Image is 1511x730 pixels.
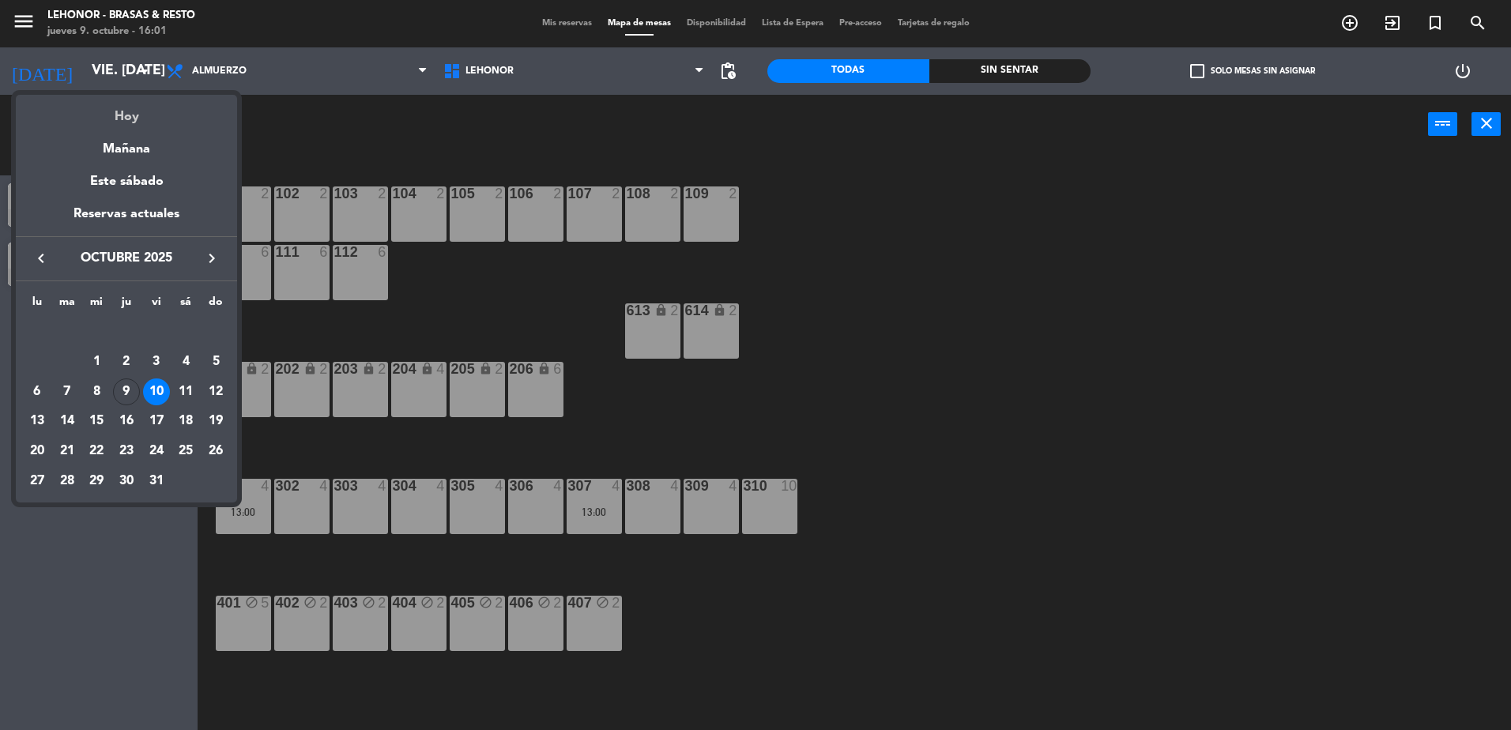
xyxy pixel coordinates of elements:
[113,408,140,435] div: 16
[54,408,81,435] div: 14
[83,348,110,375] div: 1
[52,406,82,436] td: 14 de octubre de 2025
[81,347,111,377] td: 1 de octubre de 2025
[83,438,110,465] div: 22
[16,127,237,160] div: Mañana
[111,466,141,496] td: 30 de octubre de 2025
[143,378,170,405] div: 10
[111,377,141,407] td: 9 de octubre de 2025
[143,348,170,375] div: 3
[202,249,221,268] i: keyboard_arrow_right
[143,438,170,465] div: 24
[201,377,231,407] td: 12 de octubre de 2025
[32,249,51,268] i: keyboard_arrow_left
[171,377,202,407] td: 11 de octubre de 2025
[22,293,52,318] th: lunes
[111,347,141,377] td: 2 de octubre de 2025
[81,436,111,466] td: 22 de octubre de 2025
[113,348,140,375] div: 2
[81,293,111,318] th: miércoles
[113,438,140,465] div: 23
[16,95,237,127] div: Hoy
[54,438,81,465] div: 21
[16,204,237,236] div: Reservas actuales
[198,248,226,269] button: keyboard_arrow_right
[83,408,110,435] div: 15
[27,248,55,269] button: keyboard_arrow_left
[52,377,82,407] td: 7 de octubre de 2025
[171,347,202,377] td: 4 de octubre de 2025
[16,160,237,204] div: Este sábado
[24,408,51,435] div: 13
[22,317,231,347] td: OCT.
[171,406,202,436] td: 18 de octubre de 2025
[52,466,82,496] td: 28 de octubre de 2025
[171,293,202,318] th: sábado
[201,406,231,436] td: 19 de octubre de 2025
[172,348,199,375] div: 4
[202,408,229,435] div: 19
[83,468,110,495] div: 29
[201,436,231,466] td: 26 de octubre de 2025
[54,468,81,495] div: 28
[143,408,170,435] div: 17
[81,406,111,436] td: 15 de octubre de 2025
[141,293,171,318] th: viernes
[172,408,199,435] div: 18
[22,406,52,436] td: 13 de octubre de 2025
[22,436,52,466] td: 20 de octubre de 2025
[24,468,51,495] div: 27
[141,347,171,377] td: 3 de octubre de 2025
[111,406,141,436] td: 16 de octubre de 2025
[111,436,141,466] td: 23 de octubre de 2025
[52,436,82,466] td: 21 de octubre de 2025
[141,466,171,496] td: 31 de octubre de 2025
[201,347,231,377] td: 5 de octubre de 2025
[202,378,229,405] div: 12
[22,466,52,496] td: 27 de octubre de 2025
[22,377,52,407] td: 6 de octubre de 2025
[202,348,229,375] div: 5
[141,436,171,466] td: 24 de octubre de 2025
[52,293,82,318] th: martes
[24,438,51,465] div: 20
[113,378,140,405] div: 9
[81,466,111,496] td: 29 de octubre de 2025
[141,406,171,436] td: 17 de octubre de 2025
[172,438,199,465] div: 25
[83,378,110,405] div: 8
[171,436,202,466] td: 25 de octubre de 2025
[202,438,229,465] div: 26
[55,248,198,269] span: octubre 2025
[201,293,231,318] th: domingo
[111,293,141,318] th: jueves
[24,378,51,405] div: 6
[113,468,140,495] div: 30
[143,468,170,495] div: 31
[81,377,111,407] td: 8 de octubre de 2025
[172,378,199,405] div: 11
[141,377,171,407] td: 10 de octubre de 2025
[54,378,81,405] div: 7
